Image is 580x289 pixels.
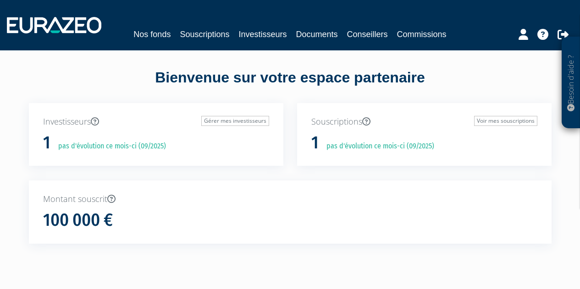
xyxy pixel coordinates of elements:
h1: 1 [43,133,50,153]
p: Besoin d'aide ? [566,42,576,124]
img: 1732889491-logotype_eurazeo_blanc_rvb.png [7,17,101,33]
p: pas d'évolution ce mois-ci (09/2025) [52,141,166,152]
p: Souscriptions [311,116,537,128]
a: Gérer mes investisseurs [201,116,269,126]
a: Commissions [397,28,447,41]
div: Bienvenue sur votre espace partenaire [22,67,558,103]
p: Montant souscrit [43,193,537,205]
a: Nos fonds [133,28,171,41]
a: Conseillers [347,28,388,41]
h1: 1 [311,133,319,153]
a: Documents [296,28,338,41]
a: Souscriptions [180,28,229,41]
h1: 100 000 € [43,211,113,230]
p: Investisseurs [43,116,269,128]
a: Investisseurs [238,28,287,41]
p: pas d'évolution ce mois-ci (09/2025) [320,141,434,152]
a: Voir mes souscriptions [474,116,537,126]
